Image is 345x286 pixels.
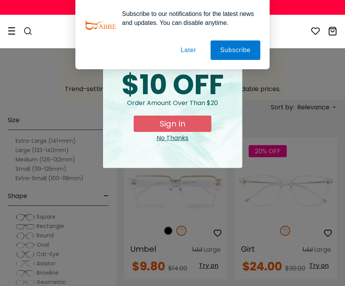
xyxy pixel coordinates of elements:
[109,133,236,143] div: Close
[109,71,236,98] div: $10 OFF
[211,40,260,60] button: Subscribe
[171,40,206,60] button: Later
[134,116,211,132] button: Sign In
[85,9,116,40] img: notification icon
[116,9,260,27] div: Subscribe to our notifications for the latest news and updates. You can disable anytime.
[109,98,236,116] div: Order amount over than $20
